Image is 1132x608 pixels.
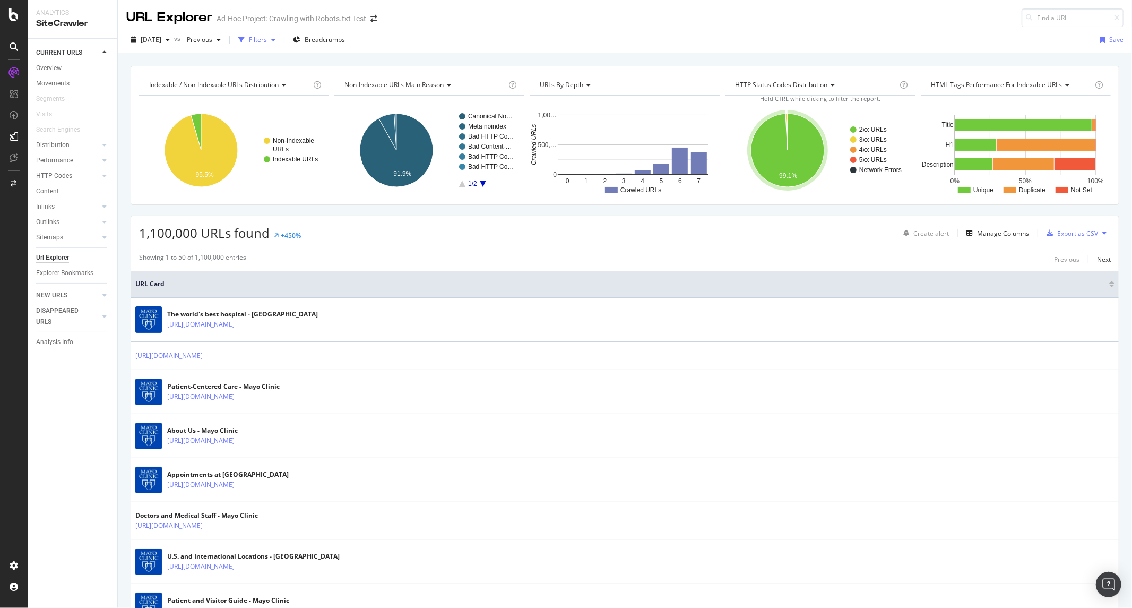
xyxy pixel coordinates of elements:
[36,186,59,197] div: Content
[36,124,91,135] a: Search Engines
[899,225,949,242] button: Create alert
[931,80,1062,89] span: HTML Tags Performance for Indexable URLs
[36,109,63,120] a: Visits
[779,172,797,179] text: 99.1%
[531,124,538,165] text: Crawled URLs
[554,171,557,178] text: 0
[1019,177,1032,185] text: 50%
[281,231,301,240] div: +450%
[36,78,110,89] a: Movements
[126,8,212,27] div: URL Explorer
[1096,572,1121,597] div: Open Intercom Messenger
[1054,255,1079,264] div: Previous
[135,467,162,493] img: main image
[36,201,99,212] a: Inlinks
[1022,8,1124,27] input: Find a URL
[36,268,110,279] a: Explorer Bookmarks
[234,31,280,48] button: Filters
[468,153,514,160] text: Bad HTTP Co…
[36,186,110,197] a: Content
[183,35,212,44] span: Previous
[697,177,701,185] text: 7
[859,146,887,153] text: 4xx URLs
[135,379,162,405] img: main image
[36,8,109,18] div: Analytics
[678,177,682,185] text: 6
[977,229,1029,238] div: Manage Columns
[149,80,279,89] span: Indexable / Non-Indexable URLs distribution
[36,217,59,228] div: Outlinks
[620,186,661,194] text: Crawled URLs
[641,177,645,185] text: 4
[334,104,523,196] svg: A chart.
[36,337,73,348] div: Analysis Info
[167,319,235,330] a: [URL][DOMAIN_NAME]
[921,104,1109,196] svg: A chart.
[973,186,993,194] text: Unique
[36,252,69,263] div: Url Explorer
[273,137,314,144] text: Non-Indexable
[273,145,289,153] text: URLs
[922,161,954,168] text: Description
[468,133,514,140] text: Bad HTTP Co…
[36,232,99,243] a: Sitemaps
[859,166,902,174] text: Network Errors
[147,76,311,93] h4: Indexable / Non-Indexable URLs Distribution
[1057,229,1098,238] div: Export as CSV
[135,423,162,449] img: main image
[1087,177,1104,185] text: 100%
[530,104,718,196] svg: A chart.
[36,337,110,348] a: Analysis Info
[950,177,960,185] text: 0%
[962,227,1029,239] button: Manage Columns
[36,232,63,243] div: Sitemaps
[585,177,589,185] text: 1
[167,426,257,435] div: About Us - Mayo Clinic
[945,141,954,149] text: H1
[733,76,897,93] h4: HTTP Status Codes Distribution
[36,252,110,263] a: Url Explorer
[36,63,62,74] div: Overview
[622,177,626,185] text: 3
[36,140,70,151] div: Distribution
[1019,186,1045,194] text: Duplicate
[725,104,914,196] div: A chart.
[468,113,513,120] text: Canonical No…
[1097,255,1111,264] div: Next
[538,141,557,149] text: 500,…
[942,121,954,129] text: Title
[342,76,506,93] h4: Non-Indexable URLs Main Reason
[36,109,52,120] div: Visits
[660,177,663,185] text: 5
[370,15,377,22] div: arrow-right-arrow-left
[36,305,99,328] a: DISAPPEARED URLS
[468,143,512,150] text: Bad Content-…
[1071,186,1093,194] text: Not Set
[859,126,887,133] text: 2xx URLs
[468,123,506,130] text: Meta noindex
[393,170,411,177] text: 91.9%
[36,140,99,151] a: Distribution
[167,382,280,391] div: Patient-Centered Care - Mayo Clinic
[167,479,235,490] a: [URL][DOMAIN_NAME]
[289,31,349,48] button: Breadcrumbs
[167,435,235,446] a: [URL][DOMAIN_NAME]
[139,104,327,196] svg: A chart.
[36,268,93,279] div: Explorer Bookmarks
[135,306,162,333] img: main image
[135,520,203,531] a: [URL][DOMAIN_NAME]
[126,31,174,48] button: [DATE]
[468,163,514,170] text: Bad HTTP Co…
[36,63,110,74] a: Overview
[36,47,82,58] div: CURRENT URLS
[174,34,183,43] span: vs
[929,76,1093,93] h4: HTML Tags Performance for Indexable URLs
[135,511,258,520] div: Doctors and Medical Staff - Mayo Clinic
[540,80,583,89] span: URLs by Depth
[36,18,109,30] div: SiteCrawler
[183,31,225,48] button: Previous
[167,310,318,319] div: The world's best hospital - [GEOGRAPHIC_DATA]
